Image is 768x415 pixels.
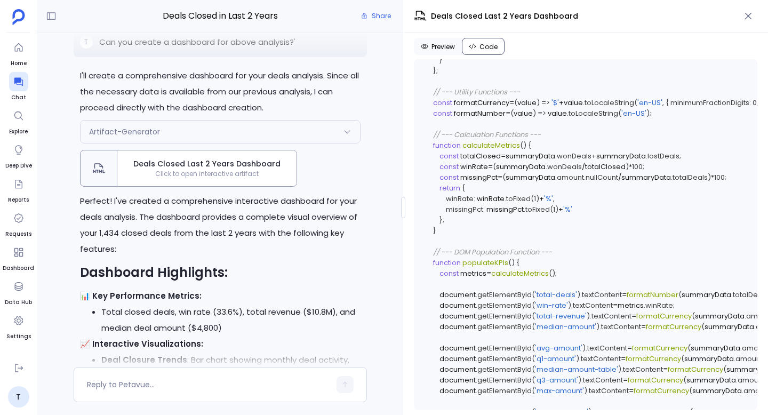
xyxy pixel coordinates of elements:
span: ; [436,66,438,76]
span: , [662,98,664,108]
span: formatCurrency [646,322,701,332]
span: Chat [9,93,28,102]
span: calculateMetrics [462,140,520,150]
span: function [433,258,461,268]
span: formatCurrency [634,386,689,396]
span: Data Hub [5,298,32,307]
span: 'q3-amount' [535,375,578,385]
a: Dashboard [3,243,34,273]
span: 'avg-amount' [535,343,582,353]
span: summaryData [705,322,754,332]
span: ( [508,258,511,268]
span: ( [532,386,535,396]
span: ) [596,322,599,332]
span: getElementById [477,343,532,353]
span: winRate [645,300,673,310]
span: => [541,98,550,108]
span: value [514,108,533,118]
span: getElementById [477,290,532,300]
span: ) [582,343,586,353]
span: ( [532,354,535,364]
span: getElementById [477,375,532,385]
a: Chat [9,72,28,102]
span: ) [626,162,629,172]
span: formatCurrency [628,375,683,385]
span: ) [587,311,590,321]
span: 'median-amount-table' [535,364,618,374]
span: // --- Calculation Functions --- [433,130,541,140]
span: summaryData [621,172,671,182]
a: Settings [6,311,31,341]
span: function [433,140,461,150]
span: ; [650,108,651,118]
span: , [757,98,758,108]
span: ( [532,322,535,332]
span: ( [510,108,514,118]
li: Total closed deals, win rate (33.6%), total revenue ($10.8M), and median deal amount ($4,800) [101,304,361,336]
span: formatCurrency [626,354,681,364]
span: ( [532,300,535,310]
span: // --- Utility Functions --- [433,87,520,97]
span: } [439,215,443,225]
span: document [439,386,476,396]
span: summaryData [496,162,546,172]
span: // --- DOM Population Function --- [433,247,552,257]
span: 'median-amount' [535,322,596,332]
span: formatCurrency [632,343,687,353]
img: petavue logo [12,9,25,25]
span: } [433,226,436,236]
span: formatNumber [627,290,678,300]
span: Reports [8,196,29,204]
span: document [439,311,476,321]
span: calculateMetrics [491,268,549,278]
span: Deals Closed Last 2 Years Dashboard [122,158,292,170]
span: toFixed [506,194,531,204]
span: missingPct [460,172,498,182]
span: { [462,183,465,193]
span: : [474,194,475,204]
span: ( [514,98,517,108]
span: ( [683,375,686,385]
span: ( [678,290,682,300]
span: ( [493,162,496,172]
span: 'total-revenue' [535,311,587,321]
span: textContent [581,354,621,364]
span: ( [532,343,535,353]
span: Deals Closed Last 2 Years Dashboard [431,11,578,22]
span: document [439,343,476,353]
span: amount [735,354,763,364]
span: Dashboard [3,264,34,273]
span: totalClosed [460,151,501,161]
span: minimumFractionDigits [670,98,749,108]
span: ( [531,194,534,204]
span: value [564,98,583,108]
span: getElementById [477,354,532,364]
span: { [528,140,531,150]
span: summaryData [686,375,736,385]
span: document [439,364,476,374]
p: I'll create a comprehensive dashboard for your deals analysis. Since all the necessary data is av... [80,68,361,116]
span: Deep Dive [5,162,32,170]
span: => [538,108,546,118]
span: Explore [9,127,28,136]
span: toLocaleString [585,98,634,108]
h2: Dashboard Highlights: [80,264,361,282]
span: , [553,194,555,204]
span: textContent [623,364,663,374]
span: ; [725,172,726,182]
span: totalDeals [673,172,708,182]
span: { [516,258,519,268]
span: Preview [431,43,455,51]
span: ) [555,204,558,214]
span: 0 [753,98,757,108]
span: toFixed [525,204,550,214]
span: getElementById [477,300,532,310]
button: Code [462,38,505,55]
span: Home [9,59,28,68]
span: amount [557,172,584,182]
span: ; [443,215,444,225]
span: document [439,300,476,310]
span: } [439,55,443,65]
span: ) [533,108,536,118]
span: getElementById [477,322,532,332]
